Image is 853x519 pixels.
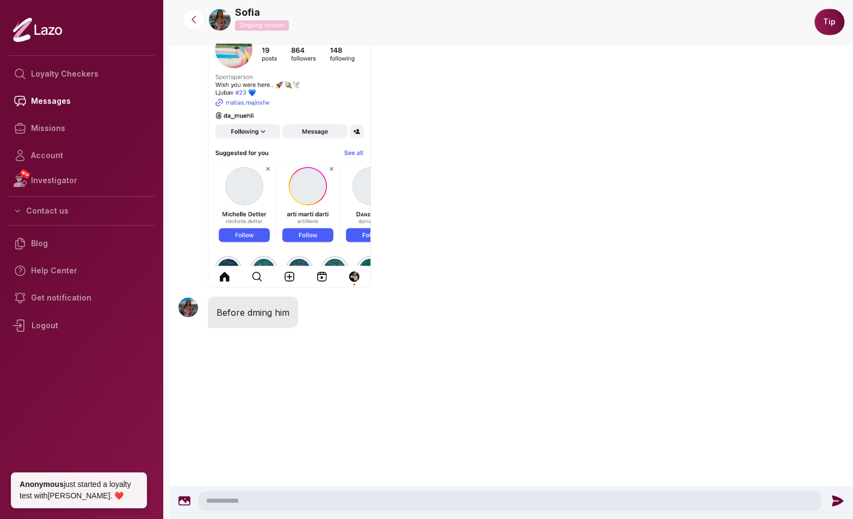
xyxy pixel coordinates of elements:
button: Tip [814,9,844,35]
a: Get notification [9,284,154,311]
a: Missions [9,115,154,142]
a: Sofia [235,5,260,20]
span: NEW [19,168,31,179]
p: Ongoing mission [235,20,289,30]
img: User avatar [178,297,198,317]
a: Blog [9,230,154,257]
a: NEWInvestigator [9,169,154,192]
div: Logout [9,311,154,340]
a: Help Center [9,257,154,284]
a: Loyalty Checkers [9,60,154,87]
button: Contact us [9,201,154,221]
a: Account [9,142,154,169]
p: Before dming him [217,305,289,319]
a: Messages [9,87,154,115]
img: e95392da-a99e-4a4c-be01-edee2d3bc412 [209,9,231,30]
